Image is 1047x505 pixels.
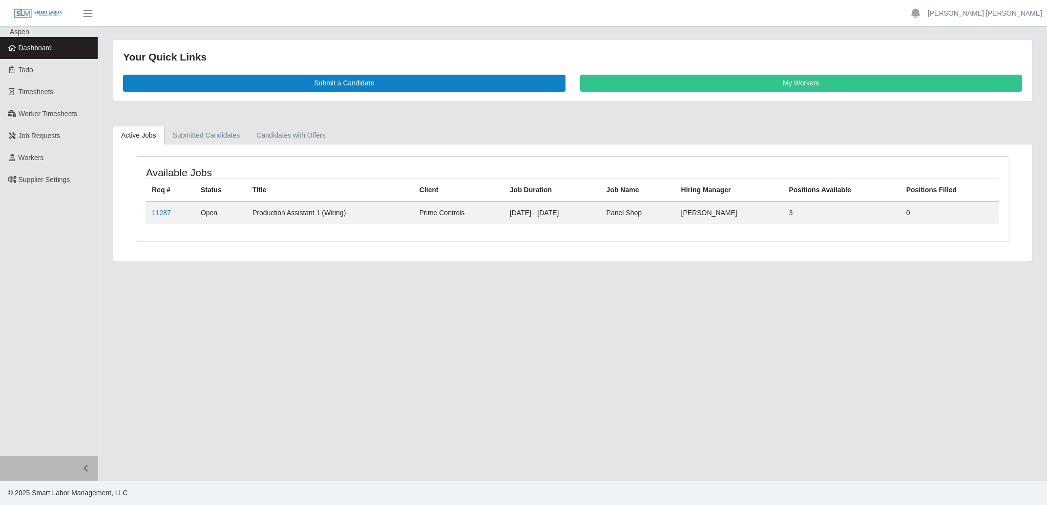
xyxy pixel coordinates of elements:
span: Job Requests [19,132,61,140]
td: [PERSON_NAME] [675,202,783,224]
th: Status [195,179,247,202]
th: Hiring Manager [675,179,783,202]
th: Title [247,179,414,202]
th: Job Name [601,179,675,202]
span: Aspen [10,28,29,36]
div: Your Quick Links [123,49,1022,65]
td: 0 [900,202,999,224]
a: Candidates with Offers [248,126,334,145]
span: Workers [19,154,44,162]
th: Req # [146,179,195,202]
th: Positions Available [783,179,900,202]
span: Worker Timesheets [19,110,77,118]
span: Todo [19,66,33,74]
span: Dashboard [19,44,52,52]
td: Production Assistant 1 (Wiring) [247,202,414,224]
img: SLM Logo [14,8,63,19]
td: 3 [783,202,900,224]
th: Positions Filled [900,179,999,202]
a: Submitted Candidates [165,126,249,145]
a: Active Jobs [113,126,165,145]
a: [PERSON_NAME] [PERSON_NAME] [928,8,1042,19]
td: Prime Controls [414,202,504,224]
td: Panel Shop [601,202,675,224]
h4: Available Jobs [146,166,493,179]
td: Open [195,202,247,224]
span: Supplier Settings [19,176,70,183]
a: Submit a Candidate [123,75,565,92]
span: © 2025 Smart Labor Management, LLC [8,489,127,497]
td: [DATE] - [DATE] [504,202,601,224]
a: My Workers [580,75,1023,92]
th: Job Duration [504,179,601,202]
span: Timesheets [19,88,54,96]
a: 11287 [152,209,171,217]
th: Client [414,179,504,202]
